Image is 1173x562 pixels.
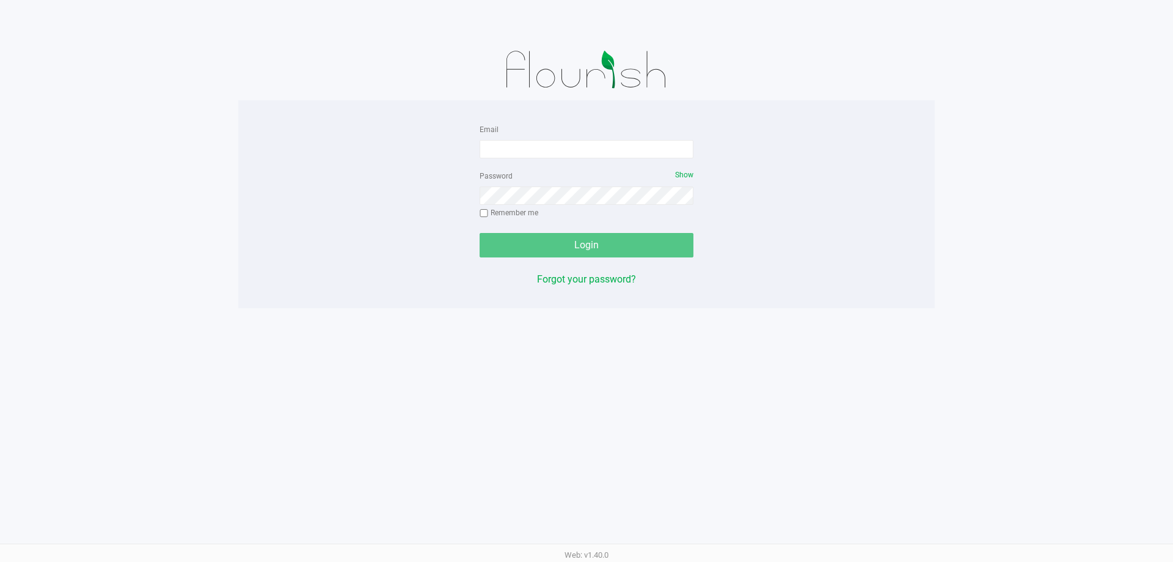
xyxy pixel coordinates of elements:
label: Password [480,171,513,182]
button: Forgot your password? [537,272,636,287]
label: Remember me [480,207,538,218]
input: Remember me [480,209,488,218]
span: Show [675,171,693,179]
span: Web: v1.40.0 [565,550,608,560]
label: Email [480,124,499,135]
